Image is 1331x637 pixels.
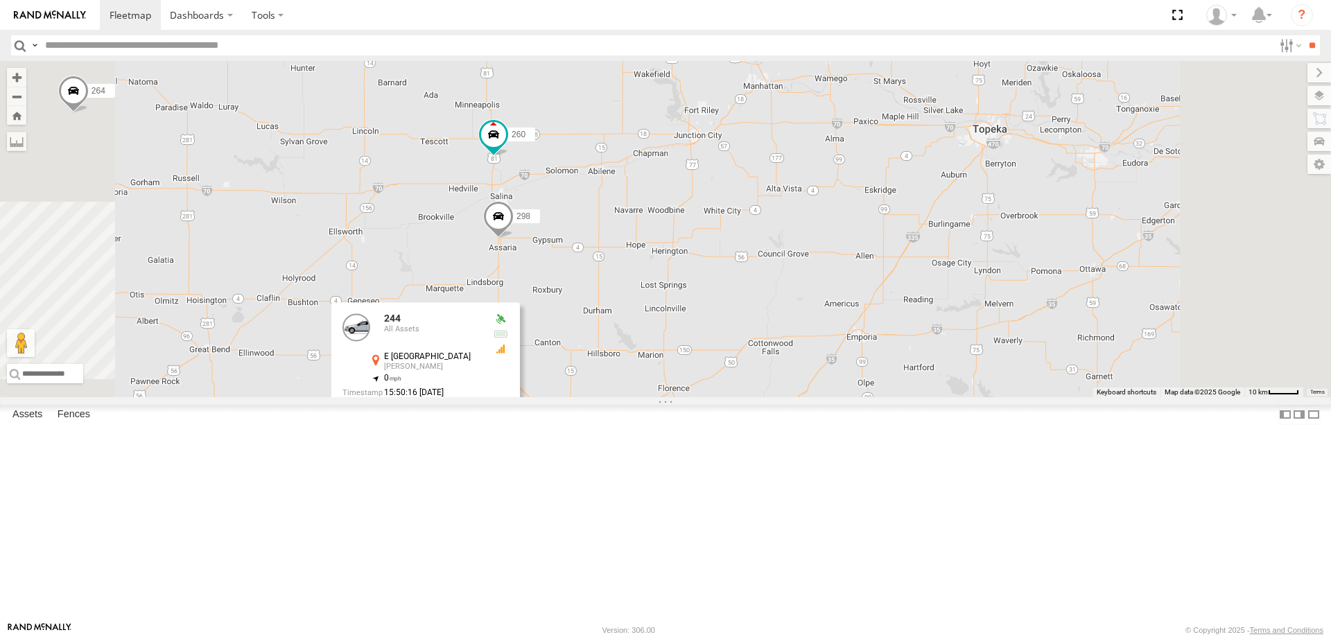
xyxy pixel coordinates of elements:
[51,405,97,424] label: Fences
[512,130,525,139] span: 260
[1244,387,1303,397] button: Map Scale: 10 km per 41 pixels
[29,35,40,55] label: Search Query
[8,623,71,637] a: Visit our Website
[1307,405,1321,425] label: Hide Summary Table
[14,10,86,20] img: rand-logo.svg
[1310,390,1325,395] a: Terms (opens in new tab)
[7,106,26,125] button: Zoom Home
[1097,387,1156,397] button: Keyboard shortcuts
[384,374,401,383] span: 0
[7,68,26,87] button: Zoom in
[7,329,35,357] button: Drag Pegman onto the map to open Street View
[384,363,481,372] div: [PERSON_NAME]
[492,313,509,324] div: Valid GPS Fix
[342,389,481,398] div: Date/time of location update
[92,86,105,96] span: 264
[1165,388,1240,396] span: Map data ©2025 Google
[7,132,26,151] label: Measure
[384,326,481,334] div: All Assets
[1274,35,1304,55] label: Search Filter Options
[1307,155,1331,174] label: Map Settings
[384,313,481,324] div: 244
[602,626,655,634] div: Version: 306.00
[6,405,49,424] label: Assets
[7,87,26,106] button: Zoom out
[516,211,530,221] span: 298
[1249,388,1268,396] span: 10 km
[1250,626,1323,634] a: Terms and Conditions
[1278,405,1292,425] label: Dock Summary Table to the Left
[1292,405,1306,425] label: Dock Summary Table to the Right
[384,352,481,361] div: E [GEOGRAPHIC_DATA]
[1201,5,1242,26] div: Steve Basgall
[492,329,509,340] div: No voltage information received from this device.
[1291,4,1313,26] i: ?
[1185,626,1323,634] div: © Copyright 2025 -
[492,344,509,355] div: GSM Signal = 2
